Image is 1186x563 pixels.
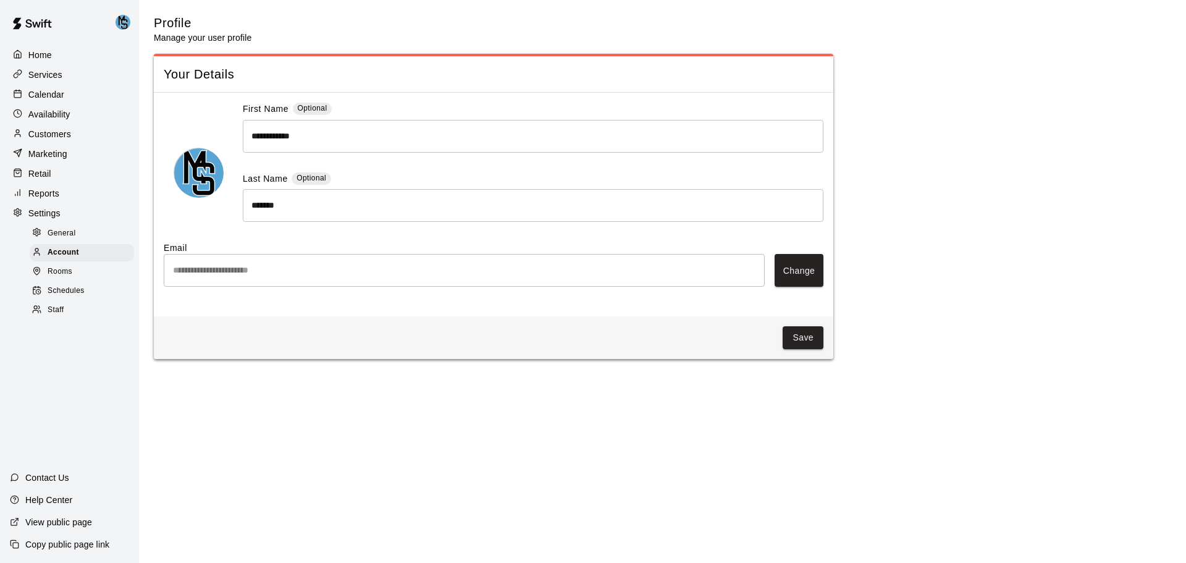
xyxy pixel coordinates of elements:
h5: Profile [154,15,251,32]
p: Customers [28,128,71,140]
a: Customers [10,125,129,143]
p: Retail [28,167,51,180]
a: Schedules [30,282,139,301]
p: Reports [28,187,59,200]
div: Staff [30,302,134,319]
img: MNS Facility Support [116,15,130,30]
button: Change [775,254,823,287]
p: Settings [28,207,61,219]
p: Contact Us [25,472,69,484]
p: Calendar [28,88,64,101]
p: Copy public page link [25,538,109,551]
p: Marketing [28,148,67,160]
div: Schedules [30,282,134,300]
span: General [48,227,76,240]
img: MNS Facility Support [174,148,224,198]
span: Schedules [48,285,85,297]
p: Home [28,49,52,61]
p: Availability [28,108,70,121]
a: Retail [10,164,129,183]
div: Account [30,244,134,261]
span: Account [48,247,79,259]
p: View public page [25,516,92,528]
a: General [30,224,139,243]
label: Last Name [243,172,288,187]
a: Account [30,243,139,262]
span: Your Details [164,66,823,83]
a: Rooms [30,263,139,282]
a: Marketing [10,145,129,163]
label: Email [164,242,823,254]
a: Settings [10,204,129,222]
div: MNS Facility Support [113,10,139,35]
p: Help Center [25,494,72,506]
span: Optional [298,104,327,112]
a: Home [10,46,129,64]
span: Optional [296,174,326,182]
p: Services [28,69,62,81]
a: Staff [30,301,139,320]
span: Staff [48,304,64,316]
a: Services [10,66,129,84]
button: Save [783,326,823,349]
div: General [30,225,134,242]
a: Reports [10,184,129,203]
p: Manage your user profile [154,32,251,44]
div: Rooms [30,263,134,281]
span: Rooms [48,266,72,278]
a: Calendar [10,85,129,104]
a: Availability [10,105,129,124]
label: First Name [243,103,288,117]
